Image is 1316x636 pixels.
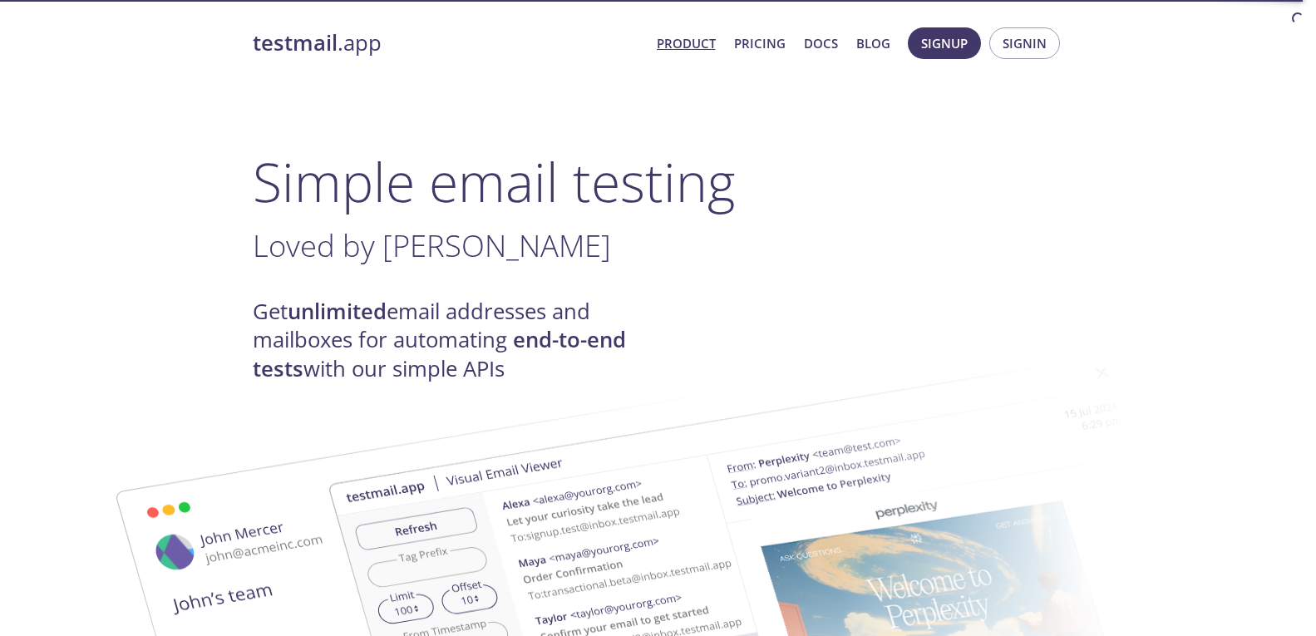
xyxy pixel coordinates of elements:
a: testmail.app [253,29,643,57]
strong: testmail [253,28,338,57]
a: Docs [804,32,838,54]
a: Blog [856,32,890,54]
a: Product [657,32,716,54]
h1: Simple email testing [253,150,1064,214]
span: Loved by [PERSON_NAME] [253,224,611,266]
button: Signin [989,27,1060,59]
a: Pricing [734,32,786,54]
button: Signup [908,27,981,59]
strong: end-to-end tests [253,325,626,382]
strong: unlimited [288,297,387,326]
h4: Get email addresses and mailboxes for automating with our simple APIs [253,298,658,383]
span: Signup [921,32,968,54]
span: Signin [1003,32,1047,54]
